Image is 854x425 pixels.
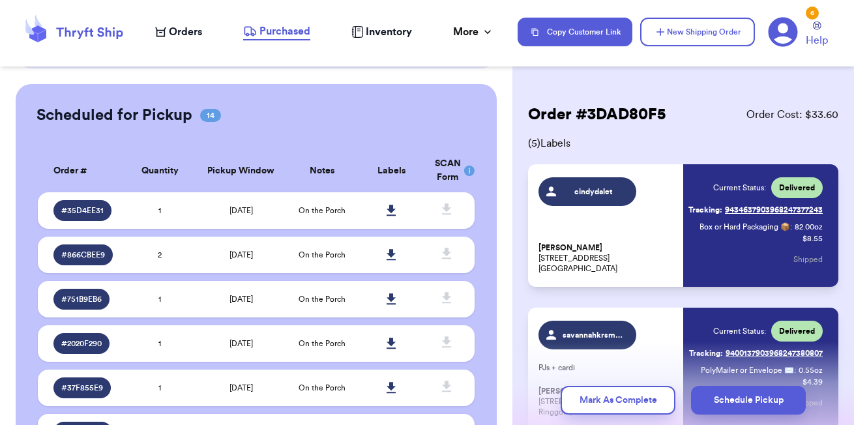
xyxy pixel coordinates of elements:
h2: Order # 3DAD80F5 [528,104,666,125]
span: Current Status: [713,183,766,193]
span: 1 [158,384,161,392]
span: On the Porch [299,295,346,303]
span: 82.00 oz [795,222,823,232]
span: Help [806,33,828,48]
span: Purchased [259,23,310,39]
span: 0.55 oz [799,365,823,375]
div: More [453,24,494,40]
span: : [794,365,796,375]
div: 6 [806,7,819,20]
span: # 751B9EB6 [61,294,102,304]
th: Quantity [125,149,195,192]
span: [DATE] [229,207,253,214]
span: : [790,222,792,232]
button: Schedule Pickup [691,386,806,415]
span: # 35D4EE31 [61,205,104,216]
span: On the Porch [299,251,346,259]
th: Pickup Window [195,149,287,192]
span: 2 [158,251,162,259]
p: $ 8.55 [802,233,823,244]
span: 14 [200,109,221,122]
span: [DATE] [229,340,253,347]
a: Tracking:9400137903968247380807 [689,343,823,364]
span: Delivered [779,326,815,336]
span: [DATE] [229,251,253,259]
span: [DATE] [229,295,253,303]
span: Order Cost: $ 33.60 [746,107,838,123]
button: Copy Customer Link [518,18,632,46]
span: On the Porch [299,384,346,392]
div: SCAN Form [435,157,460,184]
span: 1 [158,295,161,303]
a: Purchased [243,23,310,40]
th: Order # [38,149,125,192]
span: cindydalet [563,186,625,197]
span: # 37F855E9 [61,383,103,393]
span: ( 5 ) Labels [528,136,838,151]
span: PolyMailer or Envelope ✉️ [701,366,794,374]
span: # 866CBEE9 [61,250,105,260]
span: Box or Hard Packaging 📦 [699,223,790,231]
button: New Shipping Order [640,18,755,46]
span: Tracking: [689,348,723,359]
span: Current Status: [713,326,766,336]
span: # 2020F290 [61,338,102,349]
span: On the Porch [299,207,346,214]
p: [STREET_ADDRESS] [GEOGRAPHIC_DATA] [538,242,675,274]
a: Tracking:9434637903968247377243 [688,199,823,220]
span: savannahkrsmith [563,330,625,340]
button: Mark As Complete [561,386,675,415]
button: Shipped [793,245,823,274]
span: Inventory [366,24,412,40]
span: On the Porch [299,340,346,347]
span: [PERSON_NAME] [538,243,602,253]
span: Tracking: [688,205,722,215]
span: [DATE] [229,384,253,392]
a: Orders [155,24,202,40]
p: PJs + cardi [538,362,675,373]
a: Help [806,22,828,48]
span: Delivered [779,183,815,193]
span: 1 [158,340,161,347]
th: Labels [357,149,426,192]
span: 1 [158,207,161,214]
th: Notes [287,149,357,192]
h2: Scheduled for Pickup [37,105,192,126]
span: Orders [169,24,202,40]
a: 6 [768,17,798,47]
a: Inventory [351,24,412,40]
